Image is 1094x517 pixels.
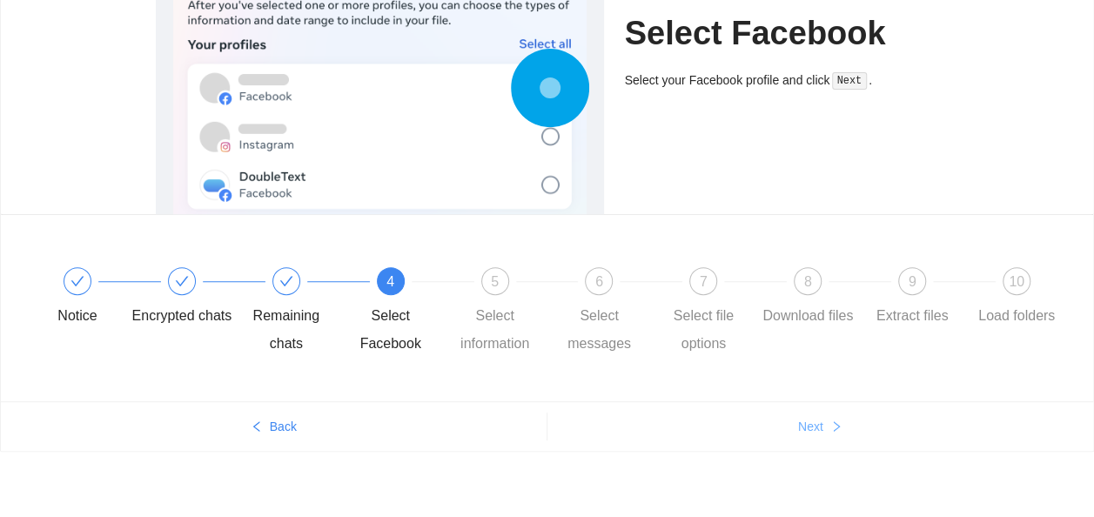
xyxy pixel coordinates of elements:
div: Select messages [548,302,649,358]
div: 8Download files [757,267,862,330]
div: 9Extract files [862,267,966,330]
div: 4Select Facebook [340,267,445,358]
div: Load folders [978,302,1055,330]
div: Notice [27,267,131,330]
span: Back [270,417,297,436]
div: Select file options [653,302,754,358]
div: Download files [762,302,853,330]
div: 10Load folders [966,267,1067,330]
span: 5 [491,274,499,289]
span: Next [798,417,823,436]
span: right [830,420,842,434]
span: 10 [1009,274,1024,289]
div: Encrypted chats [132,302,232,330]
span: 7 [700,274,708,289]
div: 6Select messages [548,267,653,358]
div: Remaining chats [236,267,340,358]
span: 6 [595,274,603,289]
div: Notice [57,302,97,330]
span: check [279,274,293,288]
span: check [70,274,84,288]
div: Select information [445,302,546,358]
div: Remaining chats [236,302,337,358]
span: check [175,274,189,288]
h1: Select Facebook [625,13,939,54]
button: leftBack [1,413,547,440]
div: Select your Facebook profile and click . [625,70,939,91]
span: 9 [909,274,916,289]
button: Nextright [547,413,1094,440]
div: Encrypted chats [131,267,236,330]
span: 4 [386,274,394,289]
div: 5Select information [445,267,549,358]
span: left [251,420,263,434]
div: Extract files [876,302,949,330]
div: Select Facebook [340,302,441,358]
div: 7Select file options [653,267,757,358]
span: 8 [804,274,812,289]
code: Next [832,72,867,90]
